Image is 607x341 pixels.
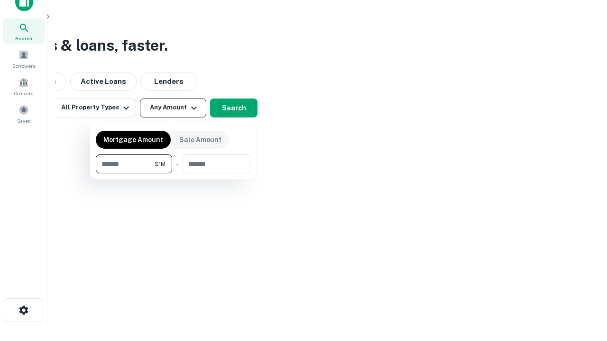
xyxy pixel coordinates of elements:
[176,154,179,173] div: -
[179,135,221,145] p: Sale Amount
[155,160,166,168] span: $1M
[103,135,163,145] p: Mortgage Amount
[560,235,607,280] iframe: Chat Widget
